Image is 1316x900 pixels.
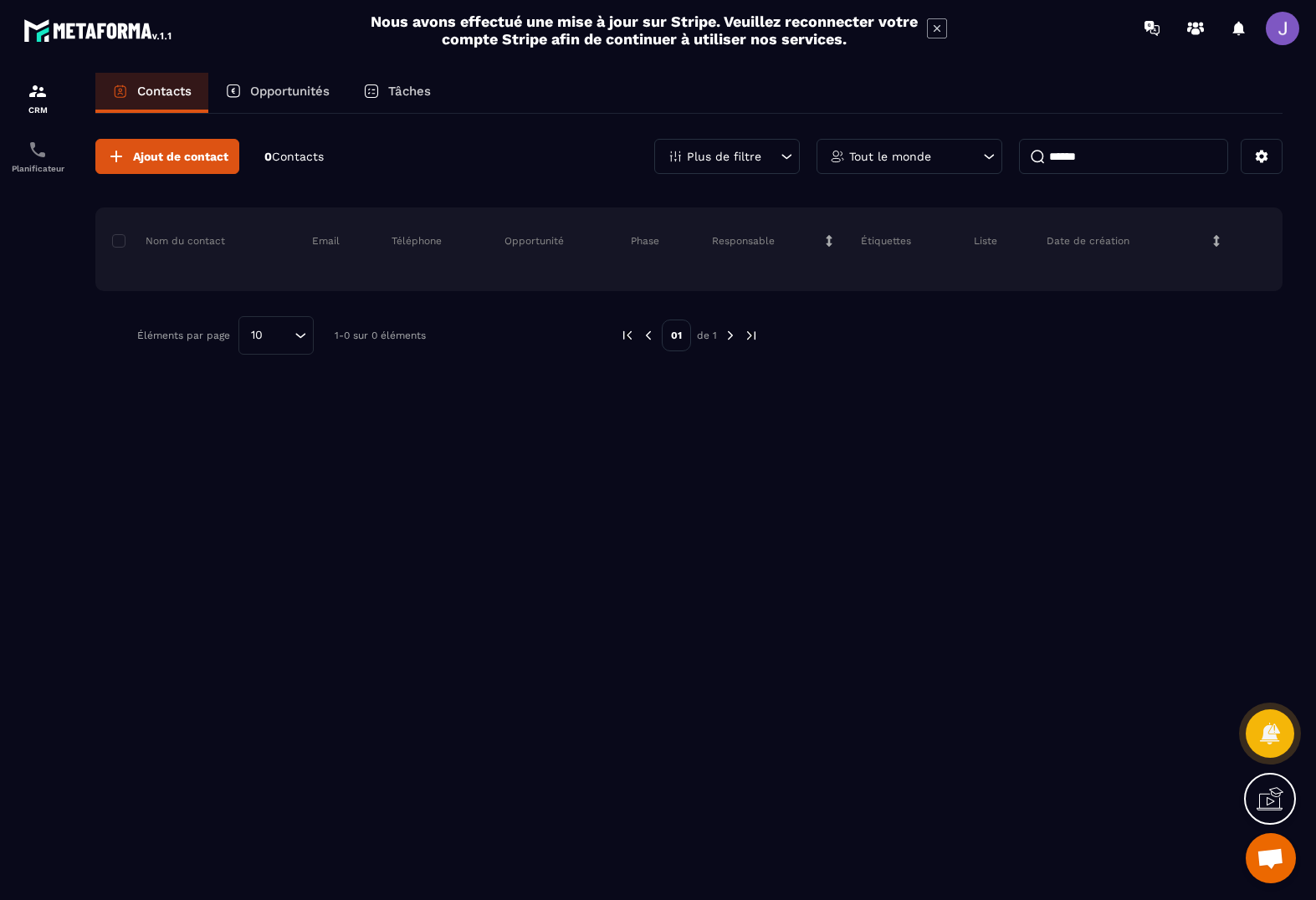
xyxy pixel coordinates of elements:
p: Date de création [1047,234,1129,248]
p: Liste [974,234,997,248]
p: Phase [631,234,659,248]
img: scheduler [28,140,48,160]
button: Ajout de contact [95,139,239,174]
img: logo [23,15,174,45]
span: Contacts [272,150,324,163]
img: next [723,328,738,343]
p: Plus de filtre [687,151,761,162]
p: Planificateur [4,164,71,173]
a: Tâches [346,73,448,113]
p: Tâches [388,84,431,99]
span: Ajout de contact [133,148,228,165]
span: 10 [245,326,269,345]
p: Opportunités [250,84,330,99]
p: CRM [4,105,71,115]
p: Téléphone [392,234,442,248]
p: Éléments par page [137,330,230,341]
p: Tout le monde [849,151,931,162]
h2: Nous avons effectué une mise à jour sur Stripe. Veuillez reconnecter votre compte Stripe afin de ... [370,13,919,48]
a: Opportunités [208,73,346,113]
img: next [744,328,759,343]
div: Search for option [238,316,314,355]
img: prev [620,328,635,343]
a: Contacts [95,73,208,113]
p: 1-0 sur 0 éléments [335,330,426,341]
p: 01 [662,320,691,351]
p: Nom du contact [112,234,225,248]
p: Opportunité [504,234,564,248]
input: Search for option [269,326,290,345]
p: Responsable [712,234,775,248]
a: formationformationCRM [4,69,71,127]
img: prev [641,328,656,343]
p: 0 [264,149,324,165]
a: schedulerschedulerPlanificateur [4,127,71,186]
p: de 1 [697,329,717,342]
p: Email [312,234,340,248]
p: Contacts [137,84,192,99]
img: formation [28,81,48,101]
div: Ouvrir le chat [1246,833,1296,883]
p: Étiquettes [861,234,911,248]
